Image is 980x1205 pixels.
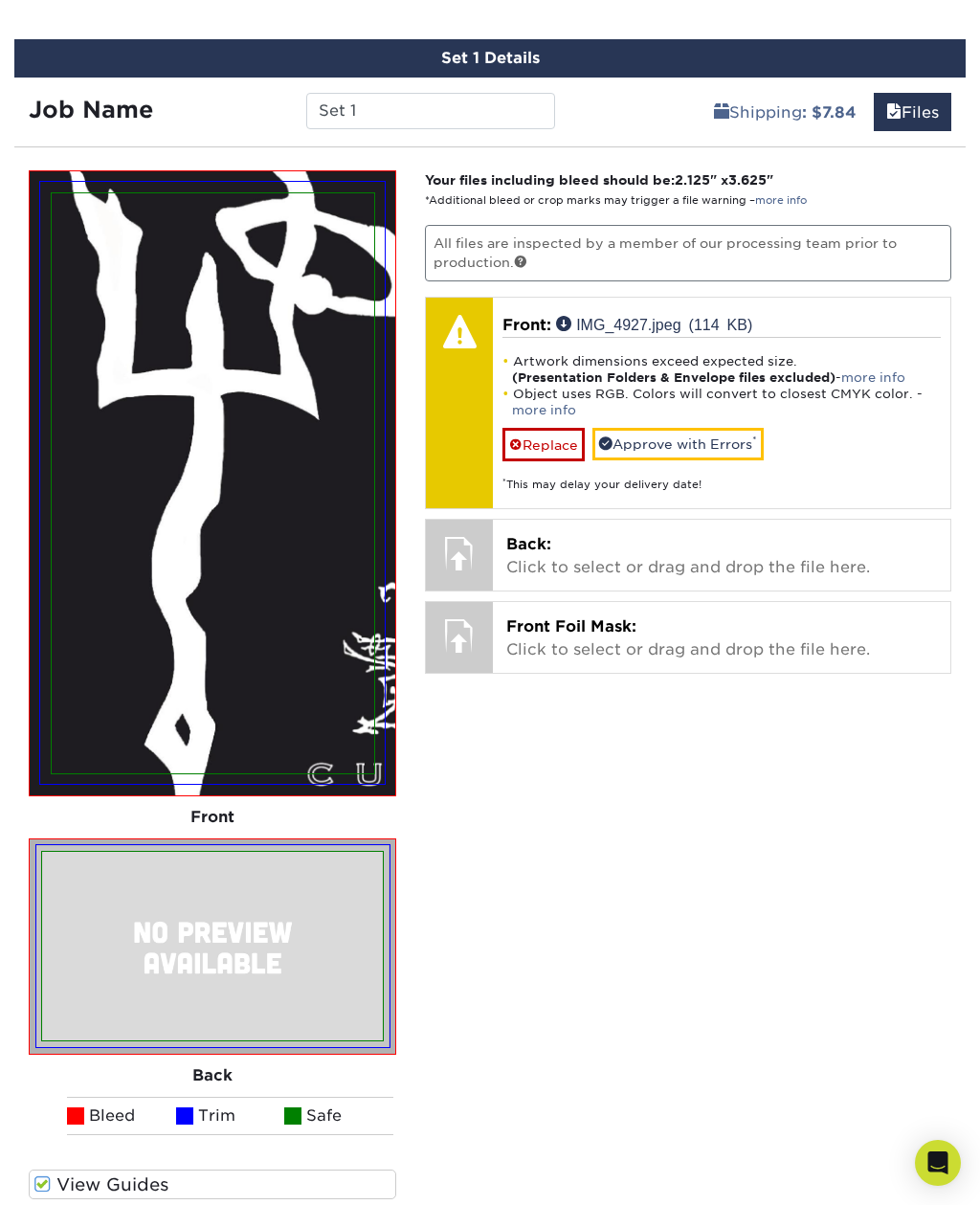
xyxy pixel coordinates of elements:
[728,172,767,188] span: 3.625
[755,194,807,207] a: more info
[675,172,710,188] span: 2.125
[502,316,551,334] span: Front:
[502,461,941,493] div: This may delay your delivery date!
[886,103,902,122] span: files
[502,386,941,418] li: Object uses RGB. Colors will convert to closest CMYK color. -
[502,353,941,386] li: Artwork dimensions exceed expected size. -
[29,96,153,123] strong: Job Name
[506,535,551,553] span: Back:
[512,370,835,385] strong: (Presentation Folders & Envelope files excluded)
[29,1055,396,1097] div: Back
[425,172,773,188] strong: Your files including bleed should be: " x "
[306,93,555,129] input: Enter a job name
[14,39,966,78] div: Set 1 Details
[5,1147,163,1198] iframe: Google Customer Reviews
[506,533,937,579] p: Click to select or drag and drop the file here.
[176,1097,285,1135] li: Trim
[874,93,951,131] a: Files
[841,370,905,385] a: more info
[714,103,729,122] span: shipping
[29,796,396,838] div: Front
[67,1097,176,1135] li: Bleed
[502,428,585,461] a: Replace
[425,194,807,207] small: *Additional bleed or crop marks may trigger a file warning –
[702,93,869,131] a: Shipping: $7.84
[506,615,937,661] p: Click to select or drag and drop the file here.
[556,316,752,331] a: IMG_4927.jpeg (114 KB)
[506,617,636,636] span: Front Foil Mask:
[284,1097,393,1135] li: Safe
[802,103,857,122] b: : $7.84
[29,1170,396,1199] label: View Guides
[425,225,951,281] p: All files are inspected by a member of our processing team prior to production.
[512,403,576,417] a: more info
[592,428,764,460] a: Approve with Errors*
[915,1140,961,1186] div: Open Intercom Messenger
